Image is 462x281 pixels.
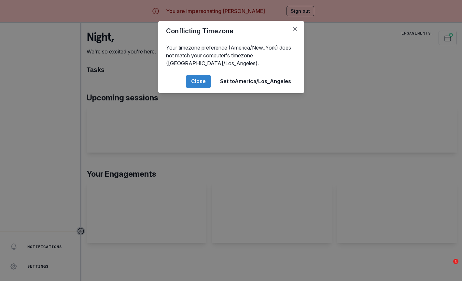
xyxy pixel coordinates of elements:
iframe: Intercom live chat [440,259,455,274]
button: Close [290,23,300,34]
div: Your timezone preference (America/New_York) does not match your computer's timezone ([GEOGRAPHIC_... [158,41,304,70]
button: Close [186,75,211,88]
button: Set toAmerica/Los_Angeles [215,75,296,88]
span: 1 [453,259,458,264]
header: Conflicting Timezone [158,21,304,41]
